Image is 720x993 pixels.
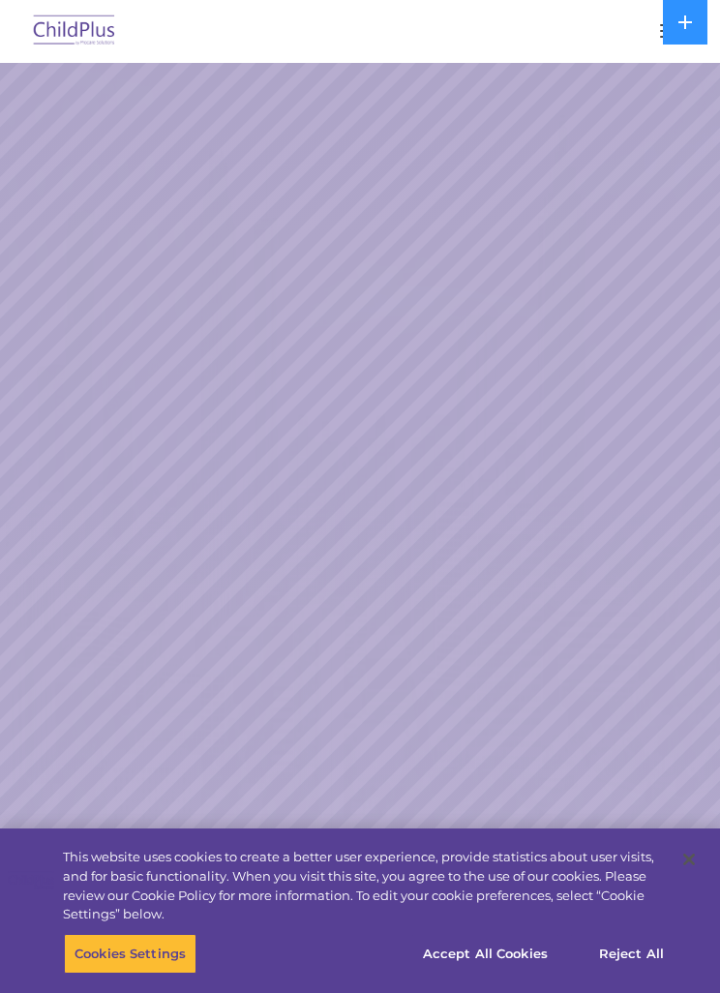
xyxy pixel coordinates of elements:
[488,276,603,308] a: Learn More
[64,933,196,974] button: Cookies Settings
[412,933,558,974] button: Accept All Cookies
[571,933,692,974] button: Reject All
[63,848,669,923] div: This website uses cookies to create a better user experience, provide statistics about user visit...
[668,838,710,881] button: Close
[29,9,120,54] img: ChildPlus by Procare Solutions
